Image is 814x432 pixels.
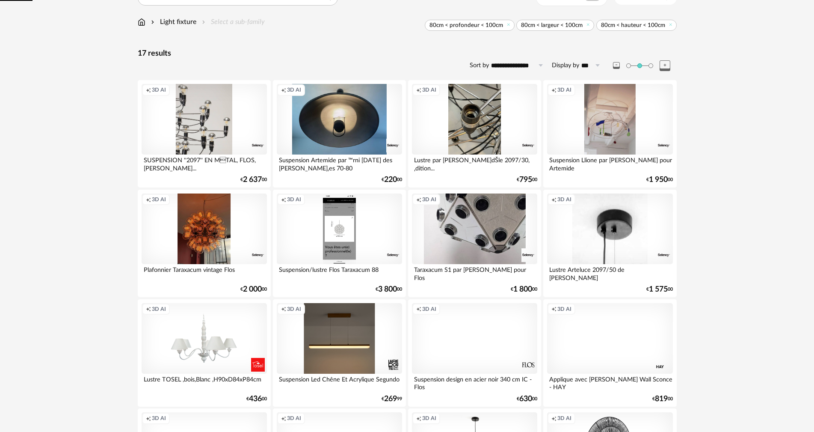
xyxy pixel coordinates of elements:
[521,21,583,29] span: 80cm < largeur < 100cm
[142,264,267,281] div: Plafonnier Taraxacum vintage Flos
[138,299,271,407] a: Creation icon 3D AI Lustre TOSEL ,bois,Blanc ,H90xD84xP84cm €43600
[384,177,397,183] span: 220
[382,396,402,402] div: € 99
[246,396,267,402] div: € 00
[557,306,571,313] span: 3D AI
[422,306,436,313] span: 3D AI
[152,415,166,422] span: 3D AI
[511,286,537,292] div: € 00
[652,396,673,402] div: € 00
[416,415,421,422] span: Creation icon
[513,286,532,292] span: 1 800
[152,306,166,313] span: 3D AI
[146,306,151,313] span: Creation icon
[547,374,673,391] div: Applique avec [PERSON_NAME] Wall Sconce - HAY
[412,374,538,391] div: Suspension design en acier noir 340 cm IC - Flos
[142,374,267,391] div: Lustre TOSEL ,bois,Blanc ,H90xD84xP84cm
[547,264,673,281] div: Lustre Arteluce 2097/50 de [PERSON_NAME]
[243,177,262,183] span: 2 637
[281,415,286,422] span: Creation icon
[287,86,301,93] span: 3D AI
[416,196,421,203] span: Creation icon
[240,177,267,183] div: € 00
[519,177,532,183] span: 795
[273,190,406,297] a: Creation icon 3D AI Suspension/lustre Flos Taraxacum 88 €3 80000
[287,306,301,313] span: 3D AI
[551,306,556,313] span: Creation icon
[281,86,286,93] span: Creation icon
[138,49,677,59] div: 17 results
[152,86,166,93] span: 3D AI
[551,196,556,203] span: Creation icon
[557,196,571,203] span: 3D AI
[601,21,665,29] span: 80cm < hauteur < 100cm
[146,415,151,422] span: Creation icon
[543,190,677,297] a: Creation icon 3D AI Lustre Arteluce 2097/50 de [PERSON_NAME] €1 57500
[543,299,677,407] a: Creation icon 3D AI Applique avec [PERSON_NAME] Wall Sconce - HAY €81900
[412,264,538,281] div: Taraxacum S1 par [PERSON_NAME] pour Flos
[429,21,503,29] span: 80cm < profondeur < 100cm
[557,415,571,422] span: 3D AI
[422,86,436,93] span: 3D AI
[543,80,677,188] a: Creation icon 3D AI Suspension Llione par [PERSON_NAME] pour Artemide €1 95000
[138,80,271,188] a: Creation icon 3D AI SUSPENSION ''2097'' EN MTAL, FLOS, [PERSON_NAME]... €2 63700
[646,177,673,183] div: € 00
[249,396,262,402] span: 436
[655,396,668,402] span: 819
[240,286,267,292] div: € 00
[149,17,196,27] div: Light fixture
[551,86,556,93] span: Creation icon
[646,286,673,292] div: € 00
[517,396,537,402] div: € 00
[416,306,421,313] span: Creation icon
[649,286,668,292] span: 1 575
[146,196,151,203] span: Creation icon
[142,155,267,172] div: SUSPENSION ''2097'' EN MTAL, FLOS, [PERSON_NAME]...
[384,396,397,402] span: 269
[376,286,402,292] div: € 00
[470,62,489,70] label: Sort by
[412,155,538,172] div: Lustre par [PERSON_NAME]dŠle 2097/30, ‚dition...
[547,155,673,172] div: Suspension Llione par [PERSON_NAME] pour Artemide
[277,155,403,172] div: Suspension Artemide par ™rni [DATE] des [PERSON_NAME]‚es 70-80
[138,17,145,27] img: svg+xml;base64,PHN2ZyB3aWR0aD0iMTYiIGhlaWdodD0iMTciIHZpZXdCb3g9IjAgMCAxNiAxNyIgZmlsbD0ibm9uZSIgeG...
[378,286,397,292] span: 3 800
[277,264,403,281] div: Suspension/lustre Flos Taraxacum 88
[281,306,286,313] span: Creation icon
[408,190,542,297] a: Creation icon 3D AI Taraxacum S1 par [PERSON_NAME] pour Flos €1 80000
[649,177,668,183] span: 1 950
[287,196,301,203] span: 3D AI
[408,80,542,188] a: Creation icon 3D AI Lustre par [PERSON_NAME]dŠle 2097/30, ‚dition... €79500
[416,86,421,93] span: Creation icon
[517,177,537,183] div: € 00
[422,196,436,203] span: 3D AI
[422,415,436,422] span: 3D AI
[287,415,301,422] span: 3D AI
[557,86,571,93] span: 3D AI
[552,62,579,70] label: Display by
[382,177,402,183] div: € 00
[277,374,403,391] div: Suspension Led Chêne Et Acrylique Segundo
[273,299,406,407] a: Creation icon 3D AI Suspension Led Chêne Et Acrylique Segundo €26999
[551,415,556,422] span: Creation icon
[243,286,262,292] span: 2 000
[138,190,271,297] a: Creation icon 3D AI Plafonnier Taraxacum vintage Flos €2 00000
[519,396,532,402] span: 630
[408,299,542,407] a: Creation icon 3D AI Suspension design en acier noir 340 cm IC - Flos €63000
[281,196,286,203] span: Creation icon
[149,17,156,27] img: svg+xml;base64,PHN2ZyB3aWR0aD0iMTYiIGhlaWdodD0iMTYiIHZpZXdCb3g9IjAgMCAxNiAxNiIgZmlsbD0ibm9uZSIgeG...
[152,196,166,203] span: 3D AI
[146,86,151,93] span: Creation icon
[273,80,406,188] a: Creation icon 3D AI Suspension Artemide par ™rni [DATE] des [PERSON_NAME]‚es 70-80 €22000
